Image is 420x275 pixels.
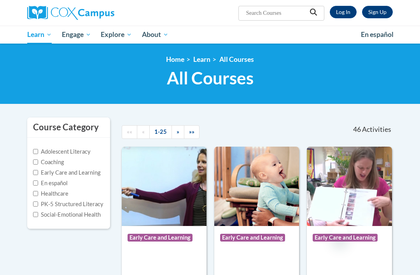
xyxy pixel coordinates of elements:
[27,6,114,20] img: Cox Campus
[219,55,254,63] a: All Courses
[356,26,399,43] a: En español
[27,30,52,39] span: Learn
[33,200,103,208] label: PK-5 Structured Literacy
[307,147,392,226] img: Course Logo
[33,158,64,166] label: Coaching
[137,26,173,44] a: About
[33,189,68,198] label: Healthcare
[166,55,184,63] a: Home
[33,159,38,165] input: Checkbox for Options
[184,125,199,139] a: End
[33,121,99,133] h3: Course Category
[362,6,393,18] a: Register
[167,68,254,88] span: All Courses
[330,6,357,18] a: Log In
[171,125,184,139] a: Next
[96,26,137,44] a: Explore
[332,225,348,241] iframe: Close message
[142,128,145,135] span: «
[33,149,38,154] input: Checkbox for Options
[177,128,179,135] span: »
[142,30,168,39] span: About
[33,180,38,186] input: Checkbox for Options
[33,210,101,219] label: Social-Emotional Health
[33,212,38,217] input: Checkbox for Options
[33,170,38,175] input: Checkbox for Options
[214,147,299,226] img: Course Logo
[62,30,91,39] span: Engage
[22,26,57,44] a: Learn
[33,191,38,196] input: Checkbox for Options
[21,26,399,44] div: Main menu
[128,234,192,242] span: Early Care and Learning
[57,26,96,44] a: Engage
[101,30,132,39] span: Explore
[361,30,394,39] span: En español
[137,125,150,139] a: Previous
[33,201,38,207] input: Checkbox for Options
[313,234,378,242] span: Early Care and Learning
[220,234,285,242] span: Early Care and Learning
[33,168,100,177] label: Early Care and Learning
[308,8,319,18] button: Search
[122,147,206,226] img: Course Logo
[245,8,308,18] input: Search Courses
[193,55,210,63] a: Learn
[33,179,68,187] label: En español
[122,125,137,139] a: Begining
[27,6,141,20] a: Cox Campus
[33,147,91,156] label: Adolescent Literacy
[362,125,391,134] span: Activities
[353,125,361,134] span: 46
[127,128,132,135] span: ««
[189,128,194,135] span: »»
[149,125,172,139] a: 1-25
